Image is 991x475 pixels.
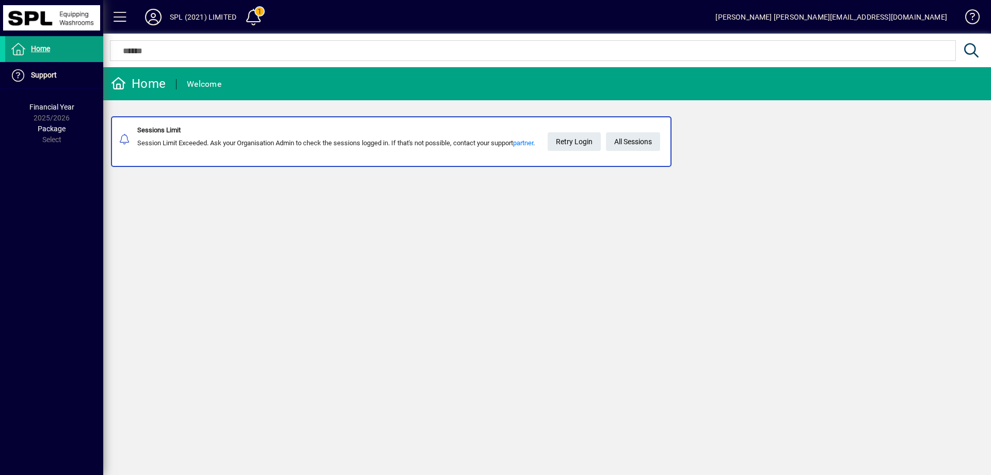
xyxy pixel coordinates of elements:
[111,75,166,92] div: Home
[606,132,660,151] a: All Sessions
[556,133,593,150] span: Retry Login
[5,63,103,88] a: Support
[548,132,601,151] button: Retry Login
[187,76,221,93] div: Welcome
[137,125,535,135] div: Sessions Limit
[29,103,74,111] span: Financial Year
[513,139,533,147] a: partner
[38,125,66,133] span: Package
[957,2,978,36] a: Knowledge Base
[170,9,236,25] div: SPL (2021) LIMITED
[614,133,652,150] span: All Sessions
[137,138,535,148] div: Session Limit Exceeded. Ask your Organisation Admin to check the sessions logged in. If that's no...
[137,8,170,26] button: Profile
[31,71,57,79] span: Support
[715,9,947,25] div: [PERSON_NAME] [PERSON_NAME][EMAIL_ADDRESS][DOMAIN_NAME]
[103,116,991,167] app-alert-notification-menu-item: Sessions Limit
[31,44,50,53] span: Home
